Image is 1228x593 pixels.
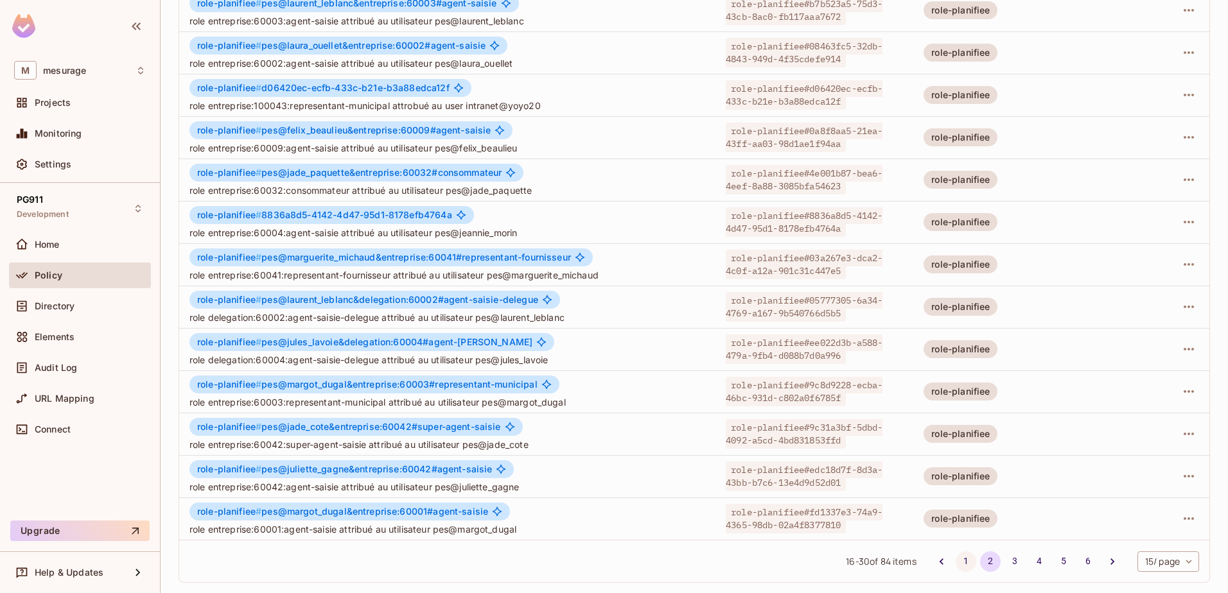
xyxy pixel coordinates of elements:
[256,252,261,262] span: #
[726,165,882,194] span: role-planifiee#4e001b87-bea6-4eef-8a88-3085bfa54623
[189,142,705,154] span: role entreprise:60009:agent-saisie attribué au utilisateur pes@felix_beaulieu
[1004,551,1025,572] button: Go to page 3
[189,438,705,451] span: role entreprise:60042:super-agent-saisie attribué au utilisateur pes@jade_cote
[189,15,705,27] span: role entreprise:60003:agent-saisie attribué au utilisateur pes@laurent_leblanc
[256,336,261,347] span: #
[256,379,261,390] span: #
[197,252,261,262] span: role-planifiee
[256,421,261,432] span: #
[726,377,882,406] span: role-planifiee#9c8d9228-ecba-46bc-931d-c802a0f6785f
[726,419,882,449] span: role-planifiee#9c31a3bf-5dbd-4092-a5cd-4bd831853ffd
[197,210,452,220] span: 8836a8d5-4142-4d47-95d1-8178efb4764a
[189,481,705,493] span: role entreprise:60042:agent-saisie attribué au utilisateur pes@juliette_gagne
[197,125,491,135] span: pes@felix_beaulieu&entreprise:60009#agent-saisie
[924,298,997,316] div: role-planifiee
[17,209,69,219] span: Development
[35,270,62,280] span: Policy
[197,40,261,51] span: role-planifiee
[197,379,538,390] span: pes@margot_dugal&entreprise:60003#representant-municipal
[726,80,882,110] span: role-planifiee#d06420ec-ecfb-433c-b21e-b3a88edca12f
[846,554,916,569] span: 16 - 30 of 84 items
[189,269,705,281] span: role entreprise:60041:representant-fournisseur attribué au utilisateur pes@marguerite_michaud
[35,393,94,404] span: URL Mapping
[197,209,261,220] span: role-planifiee
[726,334,882,364] span: role-planifiee#ee022d3b-a588-479a-9fb4-d088b7d0a996
[726,461,882,491] span: role-planifiee#edc18d7f-8d3a-43bb-b7c6-13e4d9d52d01
[924,510,997,528] div: role-planifiee
[189,354,705,366] span: role delegation:60004:agent-saisie-delegue attribué au utilisateur pes@jules_lavoie
[197,422,501,432] span: pes@jade_cote&entreprise:60042#super-agent-saisie
[189,227,705,239] span: role entreprise:60004:agent-saisie attribué au utilisateur pes@jeannie_morin
[256,125,261,135] span: #
[924,425,997,443] div: role-planifiee
[189,184,705,196] span: role entreprise:60032:consommateur attribué au utilisateur pes@jade_paquette
[35,98,71,108] span: Projects
[189,523,705,535] span: role entreprise:60001:agent-saisie attribué au utilisateur pes@margot_dugal
[256,82,261,93] span: #
[35,239,60,250] span: Home
[256,463,261,474] span: #
[924,255,997,273] div: role-planifiee
[189,311,705,323] span: role delegation:60002:agent-saisie-delegue attribué au utilisateur pes@laurent_leblanc
[1029,551,1049,572] button: Go to page 4
[43,65,86,76] span: Workspace: mesurage
[35,363,77,373] span: Audit Log
[726,123,882,152] span: role-planifiee#0a8f8aa5-21ea-43ff-aa03-98d1ae1f94aa
[197,337,532,347] span: pes@jules_lavoie&delegation:60004#agent-[PERSON_NAME]
[197,40,486,51] span: pes@laura_ouellet&entreprise:60002#agent-saisie
[726,207,882,237] span: role-planifiee#8836a8d5-4142-4d47-95d1-8178efb4764a
[35,301,75,311] span: Directory
[189,57,705,69] span: role entreprise:60002:agent-saisie attribué au utilisateur pes@laura_ouellet
[197,463,261,474] span: role-planifiee
[256,506,261,517] span: #
[197,168,502,178] span: pes@jade_paquette&entreprise:60032#consommateur
[924,382,997,400] div: role-planifiee
[197,252,571,262] span: pes@marguerite_michaud&entreprise:60041#representant-fournisseur
[189,396,705,408] span: role entreprise:60003:representant-municipal attribué au utilisateur pes@margot_dugal
[256,40,261,51] span: #
[931,551,952,572] button: Go to previous page
[924,1,997,19] div: role-planifiee
[197,167,261,178] span: role-planifiee
[256,294,261,305] span: #
[189,99,705,112] span: role entreprise:100043:representant-municipal attrobué au user intranet@yoyo20
[197,506,261,517] span: role-planifiee
[924,44,997,62] div: role-planifiee
[256,167,261,178] span: #
[1053,551,1074,572] button: Go to page 5
[924,171,997,189] div: role-planifiee
[35,332,75,342] span: Elements
[956,551,976,572] button: Go to page 1
[197,464,492,474] span: pes@juliette_gagne&entreprise:60042#agent-saisie
[924,467,997,485] div: role-planifiee
[980,551,1001,572] button: page 2
[197,125,261,135] span: role-planifiee
[924,128,997,146] div: role-planifiee
[35,159,71,169] span: Settings
[726,292,882,322] span: role-planifiee#05777305-6a34-4769-a167-9b540766d5b5
[35,567,103,578] span: Help & Updates
[924,213,997,231] div: role-planifiee
[1078,551,1098,572] button: Go to page 6
[197,379,261,390] span: role-planifiee
[17,194,43,205] span: PG911
[197,82,261,93] span: role-planifiee
[929,551,1125,572] nav: pagination navigation
[197,295,538,305] span: pes@laurent_leblanc&delegation:60002#agent-saisie-delegue
[924,86,997,104] div: role-planifiee
[14,61,37,80] span: M
[256,209,261,220] span: #
[726,250,882,279] span: role-planifiee#03a267e3-dca2-4c0f-a12a-901c31c447e5
[12,14,35,38] img: SReyMgAAAABJRU5ErkJggg==
[726,38,882,67] span: role-planifiee#08463fc5-32db-4843-949d-4f35cdefe914
[1102,551,1123,572] button: Go to next page
[197,506,488,517] span: pes@margot_dugal&entreprise:60001#agent-saisie
[35,424,71,434] span: Connect
[924,340,997,358] div: role-planifiee
[1137,551,1199,572] div: 15 / page
[726,504,882,533] span: role-planifiee#fd1337e3-74a9-4365-98db-02a4f8377810
[197,83,450,93] span: d06420ec-ecfb-433c-b21e-b3a88edca12f
[35,128,82,139] span: Monitoring
[10,520,150,541] button: Upgrade
[197,421,261,432] span: role-planifiee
